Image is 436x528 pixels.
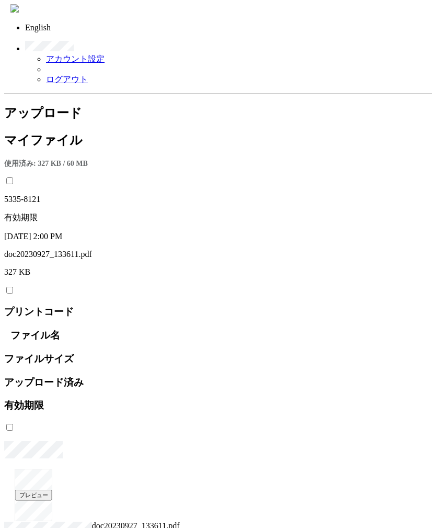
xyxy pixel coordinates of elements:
[10,4,19,13] img: anytime_print_blue_japanese_228x75.svg
[4,267,432,277] p: 327 KB
[4,250,92,259] span: doc20230927_133611.pdf
[4,232,432,241] p: [DATE] 2:00 PM
[4,305,432,319] h3: プリントコード
[4,212,432,223] p: 有効期限
[4,400,46,411] span: 有効期限
[25,23,51,32] a: English
[46,54,105,63] a: アカウント設定
[15,490,52,501] button: プレビュー
[4,377,84,388] span: アップロード済み
[4,132,432,149] h2: マイファイル
[4,159,432,168] h3: 使用済み: 327 KB / 60 MB
[4,195,40,204] span: 5335-8121
[46,75,88,84] a: ログアウト
[4,105,432,121] h2: アップロード
[4,353,74,364] span: ファイルサイズ
[10,330,60,341] span: ファイル名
